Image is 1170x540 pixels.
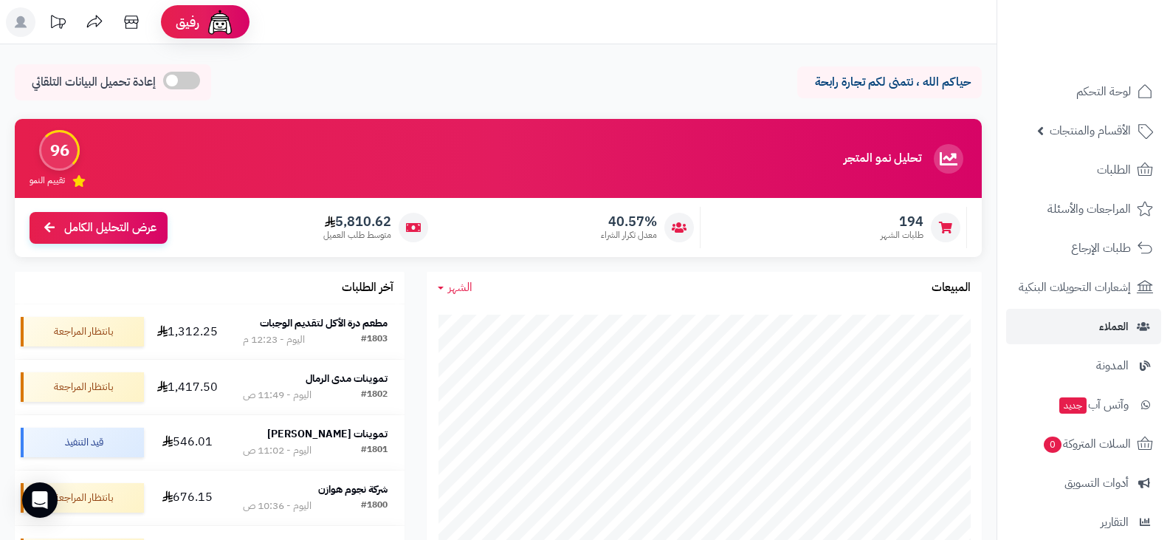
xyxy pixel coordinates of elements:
[323,229,391,242] span: متوسط طلب العميل
[306,371,388,386] strong: تموينات مدى الرمال
[150,360,225,414] td: 1,417.50
[21,483,144,513] div: بانتظار المراجعة
[1006,270,1161,305] a: إشعارات التحويلات البنكية
[243,499,312,513] div: اليوم - 10:36 ص
[243,443,312,458] div: اليوم - 11:02 ص
[21,428,144,457] div: قيد التنفيذ
[1019,277,1131,298] span: إشعارات التحويلات البنكية
[1096,355,1129,376] span: المدونة
[438,279,472,296] a: الشهر
[205,7,235,37] img: ai-face.png
[150,304,225,359] td: 1,312.25
[30,212,168,244] a: عرض التحليل الكامل
[1058,394,1129,415] span: وآتس آب
[39,7,76,41] a: تحديثات المنصة
[260,315,388,331] strong: مطعم درة الأكل لتقديم الوجبات
[361,499,388,513] div: #1800
[844,152,921,165] h3: تحليل نمو المتجر
[318,482,388,497] strong: شركة نجوم هوازن
[881,229,923,242] span: طلبات الشهر
[1006,505,1161,540] a: التقارير
[64,219,156,236] span: عرض التحليل الكامل
[1006,465,1161,501] a: أدوات التسويق
[361,332,388,347] div: #1803
[1059,397,1087,414] span: جديد
[1006,74,1161,109] a: لوحة التحكم
[1097,160,1131,180] span: الطلبات
[1050,120,1131,141] span: الأقسام والمنتجات
[1101,512,1129,533] span: التقارير
[22,482,58,518] div: Open Intercom Messenger
[1006,309,1161,344] a: العملاء
[932,281,971,295] h3: المبيعات
[150,415,225,470] td: 546.01
[243,388,312,403] div: اليوم - 11:49 ص
[21,372,144,402] div: بانتظار المراجعة
[601,229,657,242] span: معدل تكرار الشراء
[1006,387,1161,423] a: وآتس آبجديد
[1064,473,1129,493] span: أدوات التسويق
[448,278,472,296] span: الشهر
[601,213,657,230] span: 40.57%
[361,443,388,458] div: #1801
[1044,437,1062,454] span: 0
[1071,238,1131,259] span: طلبات الإرجاع
[267,426,388,442] strong: تموينات [PERSON_NAME]
[1042,434,1131,454] span: السلات المتروكة
[1070,31,1156,62] img: logo-2.png
[1006,191,1161,227] a: المراجعات والأسئلة
[176,13,199,31] span: رفيق
[1006,348,1161,383] a: المدونة
[881,213,923,230] span: 194
[361,388,388,403] div: #1802
[1099,316,1129,337] span: العملاء
[323,213,391,230] span: 5,810.62
[1006,152,1161,188] a: الطلبات
[1047,199,1131,219] span: المراجعات والأسئلة
[150,471,225,525] td: 676.15
[32,74,156,91] span: إعادة تحميل البيانات التلقائي
[1006,426,1161,462] a: السلات المتروكة0
[1076,81,1131,102] span: لوحة التحكم
[30,174,65,187] span: تقييم النمو
[342,281,393,295] h3: آخر الطلبات
[21,317,144,346] div: بانتظار المراجعة
[243,332,305,347] div: اليوم - 12:23 م
[1006,230,1161,266] a: طلبات الإرجاع
[808,74,971,91] p: حياكم الله ، نتمنى لكم تجارة رابحة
